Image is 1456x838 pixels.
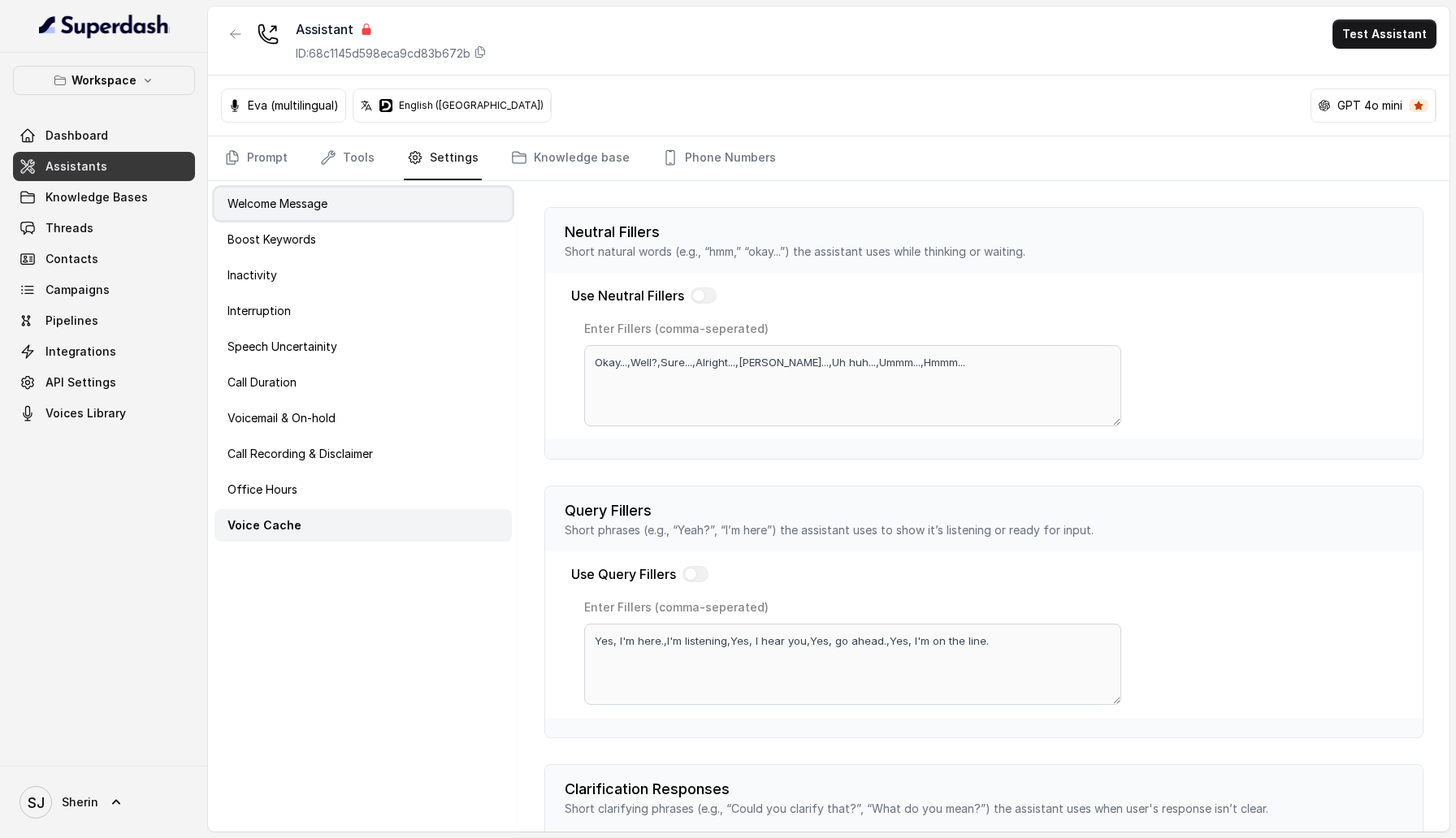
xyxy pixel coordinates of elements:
[565,801,1403,817] p: Short clarifying phrases (e.g., “Could you clarify that?”, “What do you mean?”) the assistant use...
[13,244,195,274] a: Contacts
[13,183,195,212] a: Knowledge Bases
[227,482,297,498] p: Office Hours
[379,99,392,112] svg: deepgram logo
[399,99,544,112] p: English ([GEOGRAPHIC_DATA])
[13,152,195,181] a: Assistants
[508,136,633,180] a: Knowledge base
[1337,97,1402,114] p: GPT 4o mini
[13,275,195,305] a: Campaigns
[584,345,1121,426] textarea: Okay...,Well?,Sure...,Alright...,[PERSON_NAME]...,Uh huh...,Ummm...,Hmmm...
[45,282,110,298] span: Campaigns
[584,624,1121,705] textarea: Yes, I'm here.,I'm listening,Yes, I hear you,Yes, go ahead.,Yes, I'm on the line.
[227,410,336,426] p: Voicemail & On-hold
[45,313,98,329] span: Pipelines
[565,244,1403,260] p: Short natural words (e.g., “hmm,” “okay...”) the assistant uses while thinking or waiting.
[45,343,116,360] span: Integrations
[221,136,1436,180] nav: Tabs
[227,517,301,533] p: Voice Cache
[1318,99,1331,112] svg: openai logo
[13,399,195,428] a: Voices Library
[13,66,195,95] button: Workspace
[227,446,373,462] p: Call Recording & Disclaimer
[317,136,378,180] a: Tools
[584,322,769,335] label: Enter Fillers (comma-seperated)
[62,794,98,810] span: Sherin
[28,794,45,811] text: SJ
[45,158,107,175] span: Assistants
[45,127,108,144] span: Dashboard
[296,45,470,62] p: ID: 68c1145d598eca9cd83b672b
[45,220,93,236] span: Threads
[221,136,291,180] a: Prompt
[1332,19,1436,49] button: Test Assistant
[227,231,316,248] p: Boost Keywords
[404,136,482,180] a: Settings
[571,286,684,305] p: Use Neutral Fillers
[296,19,487,39] div: Assistant
[13,337,195,366] a: Integrations
[227,374,297,391] p: Call Duration
[584,600,769,614] label: Enter Fillers (comma-seperated)
[39,13,170,39] img: light.svg
[13,780,195,825] a: Sherin
[227,267,277,283] p: Inactivity
[565,778,1403,801] p: Clarification Responses
[227,339,337,355] p: Speech Uncertainity
[571,564,676,584] p: Use Query Fillers
[13,368,195,397] a: API Settings
[565,522,1403,538] p: Short phrases (e.g., “Yeah?”, “I’m here”) the assistant uses to show it’s listening or ready for ...
[13,306,195,335] a: Pipelines
[45,405,126,421] span: Voices Library
[13,121,195,150] a: Dashboard
[45,251,98,267] span: Contacts
[565,499,1403,522] p: Query Fillers
[13,214,195,243] a: Threads
[45,189,148,205] span: Knowledge Bases
[248,97,339,114] p: Eva (multilingual)
[227,303,291,319] p: Interruption
[45,374,116,391] span: API Settings
[71,71,136,90] p: Workspace
[659,136,779,180] a: Phone Numbers
[565,221,1403,244] p: Neutral Fillers
[227,196,327,212] p: Welcome Message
